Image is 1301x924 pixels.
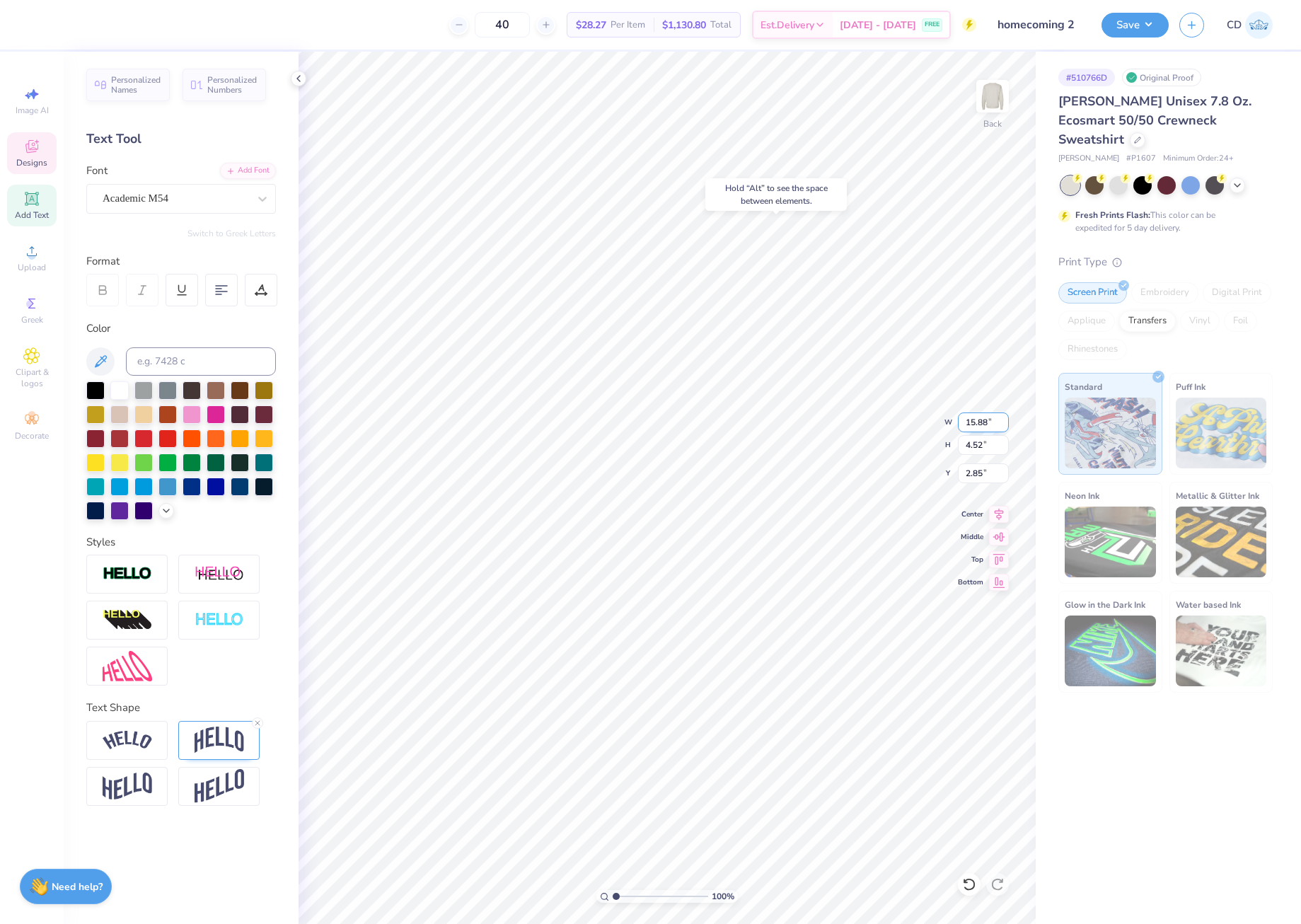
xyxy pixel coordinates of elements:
span: [DATE] - [DATE] [840,18,916,33]
img: Back [978,82,1007,110]
div: Vinyl [1180,311,1220,332]
div: Styles [86,534,276,550]
div: Applique [1058,311,1115,332]
div: Screen Print [1058,282,1127,304]
strong: Need help? [52,880,103,894]
div: Digital Print [1203,282,1271,304]
div: # 510766D [1058,69,1115,86]
span: Personalized Names [111,75,161,95]
span: Middle [958,532,983,542]
span: [PERSON_NAME] [1058,153,1119,165]
span: Total [710,18,732,33]
span: Est. Delivery [761,18,814,33]
div: This color can be expedited for 5 day delivery. [1075,209,1249,234]
span: CD [1227,17,1242,33]
span: Standard [1065,379,1102,394]
div: Text Tool [86,129,276,149]
span: Neon Ink [1065,488,1099,503]
span: Designs [16,157,47,168]
span: Center [958,509,983,519]
span: Upload [18,262,46,273]
strong: Fresh Prints Flash: [1075,209,1150,221]
img: Puff Ink [1176,398,1267,468]
img: Arch [195,727,244,753]
span: $1,130.80 [662,18,706,33]
span: Decorate [15,430,49,441]
div: Foil [1224,311,1257,332]
img: Standard [1065,398,1156,468]
div: Original Proof [1122,69,1201,86]
img: 3d Illusion [103,609,152,632]
div: Format [86,253,277,270]
span: Minimum Order: 24 + [1163,153,1234,165]
span: Metallic & Glitter Ink [1176,488,1259,503]
img: Shadow [195,565,244,583]
img: Arc [103,731,152,750]
input: e.g. 7428 c [126,347,276,376]
button: Switch to Greek Letters [187,228,276,239]
div: Text Shape [86,700,276,716]
div: Back [983,117,1002,130]
img: Stroke [103,566,152,582]
div: Add Font [220,163,276,179]
div: Hold “Alt” to see the space between elements. [705,178,847,211]
span: Water based Ink [1176,597,1241,612]
img: Metallic & Glitter Ink [1176,507,1267,577]
input: – – [475,12,530,37]
span: # P1607 [1126,153,1156,165]
img: Negative Space [195,612,244,628]
span: Clipart & logos [7,366,57,389]
img: Glow in the Dark Ink [1065,616,1156,686]
img: Neon Ink [1065,507,1156,577]
span: Personalized Numbers [207,75,258,95]
img: Free Distort [103,651,152,681]
span: Top [958,555,983,565]
span: Image AI [16,105,49,116]
button: Save [1101,13,1169,37]
div: Print Type [1058,254,1273,270]
span: Glow in the Dark Ink [1065,597,1145,612]
div: Color [86,320,276,337]
img: Cedric Diasanta [1245,11,1273,39]
label: Font [86,163,108,179]
span: Puff Ink [1176,379,1205,394]
div: Transfers [1119,311,1176,332]
div: Rhinestones [1058,339,1127,360]
span: FREE [925,20,939,30]
span: Greek [21,314,43,325]
input: Untitled Design [987,11,1091,39]
span: Per Item [611,18,645,33]
img: Flag [103,773,152,800]
img: Water based Ink [1176,616,1267,686]
div: Embroidery [1131,282,1198,304]
span: $28.27 [576,18,606,33]
a: CD [1227,11,1273,39]
span: Bottom [958,577,983,587]
span: 100 % [712,890,734,903]
img: Rise [195,769,244,804]
span: [PERSON_NAME] Unisex 7.8 Oz. Ecosmart 50/50 Crewneck Sweatshirt [1058,93,1251,148]
span: Add Text [15,209,49,221]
